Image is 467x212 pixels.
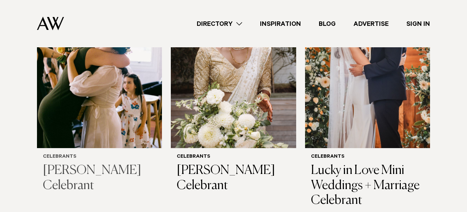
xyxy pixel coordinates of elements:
[251,19,310,29] a: Inspiration
[177,154,290,160] h6: Celebrants
[43,154,156,160] h6: Celebrants
[345,19,397,29] a: Advertise
[397,19,439,29] a: Sign In
[177,163,290,194] h3: [PERSON_NAME] Celebrant
[37,17,64,30] img: Auckland Weddings Logo
[310,19,345,29] a: Blog
[43,163,156,194] h3: [PERSON_NAME] Celebrant
[311,163,424,208] h3: Lucky in Love Mini Weddings + Marriage Celebrant
[188,19,251,29] a: Directory
[311,154,424,160] h6: Celebrants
